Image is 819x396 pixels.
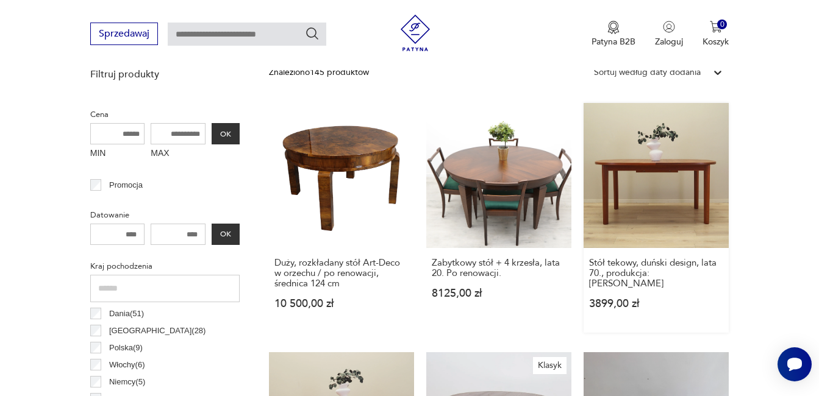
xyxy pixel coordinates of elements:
[432,258,566,278] h3: Zabytkowy stół + 4 krzesła, lata 20. Po renowacji.
[90,108,240,121] p: Cena
[592,21,635,48] button: Patyna B2B
[90,208,240,222] p: Datowanie
[212,224,240,245] button: OK
[109,341,143,355] p: Polska ( 9 )
[305,26,320,41] button: Szukaj
[90,144,145,164] label: MIN
[109,307,144,320] p: Dania ( 51 )
[592,21,635,48] a: Ikona medaluPatyna B2B
[717,19,728,30] div: 0
[426,103,571,333] a: Zabytkowy stół + 4 krzesła, lata 20. Po renowacji.Zabytkowy stół + 4 krzesła, lata 20. Po renowac...
[589,299,723,309] p: 3899,00 zł
[589,258,723,289] h3: Stół tekowy, duński design, lata 70., produkcja: [PERSON_NAME]
[109,324,206,338] p: [GEOGRAPHIC_DATA] ( 28 )
[655,21,683,48] button: Zaloguj
[663,21,675,33] img: Ikonka użytkownika
[90,23,158,45] button: Sprzedawaj
[269,103,414,333] a: Duży, rozkładany stół Art-Deco w orzechu / po renowacji, średnica 124 cmDuży, rozkładany stół Art...
[109,375,145,389] p: Niemcy ( 5 )
[90,30,158,39] a: Sprzedawaj
[594,66,701,79] div: Sortuj według daty dodania
[397,15,434,51] img: Patyna - sklep z meblami i dekoracjami vintage
[212,123,240,144] button: OK
[109,358,145,372] p: Włochy ( 6 )
[90,68,240,81] p: Filtruj produkty
[90,260,240,273] p: Kraj pochodzenia
[269,66,369,79] div: Znaleziono 145 produktów
[432,288,566,299] p: 8125,00 zł
[607,21,620,34] img: Ikona medalu
[703,36,729,48] p: Koszyk
[151,144,206,164] label: MAX
[655,36,683,48] p: Zaloguj
[109,179,143,192] p: Promocja
[778,347,812,381] iframe: Smartsupp widget button
[274,258,409,289] h3: Duży, rozkładany stół Art-Deco w orzechu / po renowacji, średnica 124 cm
[710,21,722,33] img: Ikona koszyka
[703,21,729,48] button: 0Koszyk
[592,36,635,48] p: Patyna B2B
[274,299,409,309] p: 10 500,00 zł
[584,103,729,333] a: Stół tekowy, duński design, lata 70., produkcja: Farstrup MøblerStół tekowy, duński design, lata ...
